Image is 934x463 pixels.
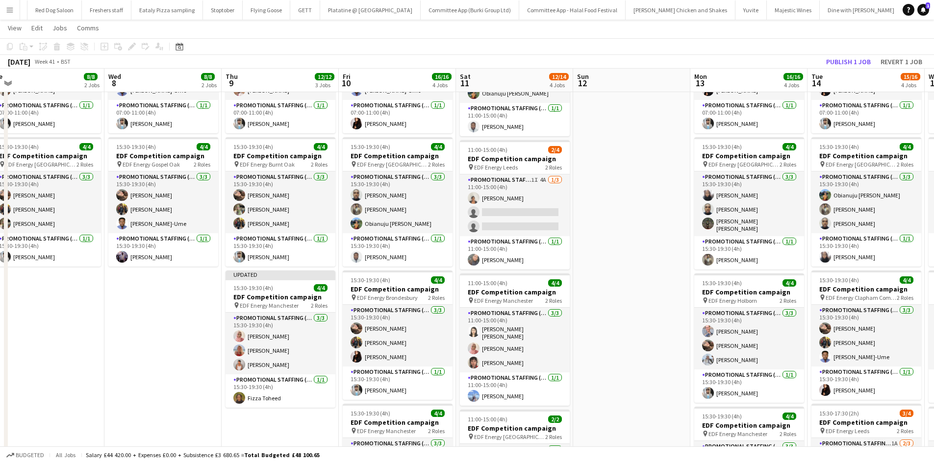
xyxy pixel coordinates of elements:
[811,151,921,160] h3: EDF Competition campaign
[548,415,562,423] span: 2/2
[694,421,804,430] h3: EDF Competition campaign
[694,72,707,81] span: Mon
[897,427,913,435] span: 2 Roles
[82,0,131,20] button: Freshers staff
[343,418,453,427] h3: EDF Competition campaign
[226,151,335,160] h3: EDF Competition campaign
[694,236,804,269] app-card-role: Promotional Staffing (Team Leader)1/115:30-19:30 (4h)[PERSON_NAME]
[31,24,43,32] span: Edit
[428,161,445,168] span: 2 Roles
[311,302,328,309] span: 2 Roles
[474,164,518,171] span: EDF Energy Leeds
[783,143,796,150] span: 4/4
[432,73,452,80] span: 16/16
[693,77,707,89] span: 13
[577,72,589,81] span: Sun
[8,57,30,67] div: [DATE]
[460,424,570,433] h3: EDF Competition campaign
[428,294,445,301] span: 2 Roles
[783,413,796,420] span: 4/4
[694,151,804,160] h3: EDF Competition campaign
[694,137,804,269] app-job-card: 15:30-19:30 (4h)4/4EDF Competition campaign EDF Energy [GEOGRAPHIC_DATA]2 RolesPromotional Staffi...
[421,0,519,20] button: Committee App (Burki Group Ltd)
[84,81,100,89] div: 2 Jobs
[108,137,218,267] div: 15:30-19:30 (4h)4/4EDF Competition campaign EDF Energy Gospel Oak2 RolesPromotional Staffing (Fly...
[428,427,445,435] span: 2 Roles
[917,4,929,16] a: 1
[626,0,735,20] button: [PERSON_NAME] Chicken and Shakes
[460,273,570,406] app-job-card: 11:00-15:00 (4h)4/4EDF Competition campaign EDF Energy Manchester2 RolesPromotional Staffing (Fly...
[351,276,390,284] span: 15:30-19:30 (4h)
[826,161,897,168] span: EDF Energy [GEOGRAPHIC_DATA]
[108,100,218,133] app-card-role: Promotional Staffing (Team Leader)1/107:00-11:00 (4h)[PERSON_NAME]
[226,313,335,374] app-card-role: Promotional Staffing (Flyering Staff)3/315:30-19:30 (4h)[PERSON_NAME][PERSON_NAME][PERSON_NAME]
[108,233,218,267] app-card-role: Promotional Staffing (Team Leader)1/115:30-19:30 (4h)[PERSON_NAME]
[811,72,823,81] span: Tue
[73,22,103,34] a: Comms
[86,451,320,459] div: Salary £44 420.00 + Expenses £0.00 + Subsistence £3 680.65 =
[343,366,453,400] app-card-role: Promotional Staffing (Team Leader)1/115:30-19:30 (4h)[PERSON_NAME]
[244,451,320,459] span: Total Budgeted £48 100.65
[290,0,320,20] button: GETT
[16,452,44,459] span: Budgeted
[783,279,796,287] span: 4/4
[108,171,218,233] app-card-role: Promotional Staffing (Flyering Staff)3/315:30-19:30 (4h)[PERSON_NAME][PERSON_NAME][PERSON_NAME]-Ume
[784,81,803,89] div: 4 Jobs
[226,270,335,278] div: Updated
[226,270,335,408] div: Updated15:30-19:30 (4h)4/4EDF Competition campaign EDF Energy Manchester2 RolesPromotional Staffi...
[460,103,570,136] app-card-role: Promotional Staffing (Team Leader)1/111:00-15:00 (4h)[PERSON_NAME]
[314,143,328,150] span: 4/4
[233,143,273,150] span: 15:30-19:30 (4h)
[811,137,921,267] app-job-card: 15:30-19:30 (4h)4/4EDF Competition campaign EDF Energy [GEOGRAPHIC_DATA]2 RolesPromotional Staffi...
[767,0,820,20] button: Majestic Wines
[811,270,921,400] app-job-card: 15:30-19:30 (4h)4/4EDF Competition campaign EDF Energy Clapham Common2 RolesPromotional Staffing ...
[226,137,335,267] app-job-card: 15:30-19:30 (4h)4/4EDF Competition campaign EDF Energy Burnt Oak2 RolesPromotional Staffing (Flye...
[460,174,570,236] app-card-role: Promotional Staffing (Flyering Staff)1I4A1/311:00-15:00 (4h)[PERSON_NAME]
[811,305,921,366] app-card-role: Promotional Staffing (Flyering Staff)3/315:30-19:30 (4h)[PERSON_NAME][PERSON_NAME][PERSON_NAME]-Ume
[460,288,570,296] h3: EDF Competition campaign
[900,410,913,417] span: 3/4
[224,77,238,89] span: 9
[432,81,451,89] div: 4 Jobs
[123,161,180,168] span: EDF Energy Gospel Oak
[900,276,913,284] span: 4/4
[431,410,445,417] span: 4/4
[780,161,796,168] span: 2 Roles
[819,143,859,150] span: 15:30-19:30 (4h)
[226,100,335,133] app-card-role: Promotional Staffing (Team Leader)1/107:00-11:00 (4h)[PERSON_NAME]
[545,433,562,440] span: 2 Roles
[54,451,77,459] span: All jobs
[735,0,767,20] button: Yuvite
[108,151,218,160] h3: EDF Competition campaign
[351,143,390,150] span: 15:30-19:30 (4h)
[343,305,453,366] app-card-role: Promotional Staffing (Flyering Staff)3/315:30-19:30 (4h)[PERSON_NAME][PERSON_NAME][PERSON_NAME]
[194,161,210,168] span: 2 Roles
[694,100,804,133] app-card-role: Promotional Staffing (Team Leader)1/107:00-11:00 (4h)[PERSON_NAME]
[52,24,67,32] span: Jobs
[226,374,335,408] app-card-role: Promotional Staffing (Team Leader)1/115:30-19:30 (4h)Fizza Toheed
[519,0,626,20] button: Committee App - Halal Food Festival
[311,161,328,168] span: 2 Roles
[108,72,121,81] span: Wed
[5,450,46,461] button: Budgeted
[897,294,913,301] span: 2 Roles
[351,410,390,417] span: 15:30-19:30 (4h)
[694,273,804,403] app-job-card: 15:30-19:30 (4h)4/4EDF Competition campaign EDF Energy Holborn2 RolesPromotional Staffing (Flyeri...
[107,77,121,89] span: 8
[131,0,203,20] button: Eataly Pizza sampling
[343,137,453,267] app-job-card: 15:30-19:30 (4h)4/4EDF Competition campaign EDF Energy [GEOGRAPHIC_DATA]2 RolesPromotional Staffi...
[233,284,273,292] span: 15:30-19:30 (4h)
[431,276,445,284] span: 4/4
[343,72,351,81] span: Fri
[549,73,569,80] span: 12/14
[694,308,804,369] app-card-role: Promotional Staffing (Flyering Staff)3/315:30-19:30 (4h)[PERSON_NAME][PERSON_NAME][PERSON_NAME]
[702,279,742,287] span: 15:30-19:30 (4h)
[702,413,742,420] span: 15:30-19:30 (4h)
[694,288,804,296] h3: EDF Competition campaign
[315,73,334,80] span: 12/12
[226,72,238,81] span: Thu
[27,0,82,20] button: Red Dog Saloon
[79,143,93,150] span: 4/4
